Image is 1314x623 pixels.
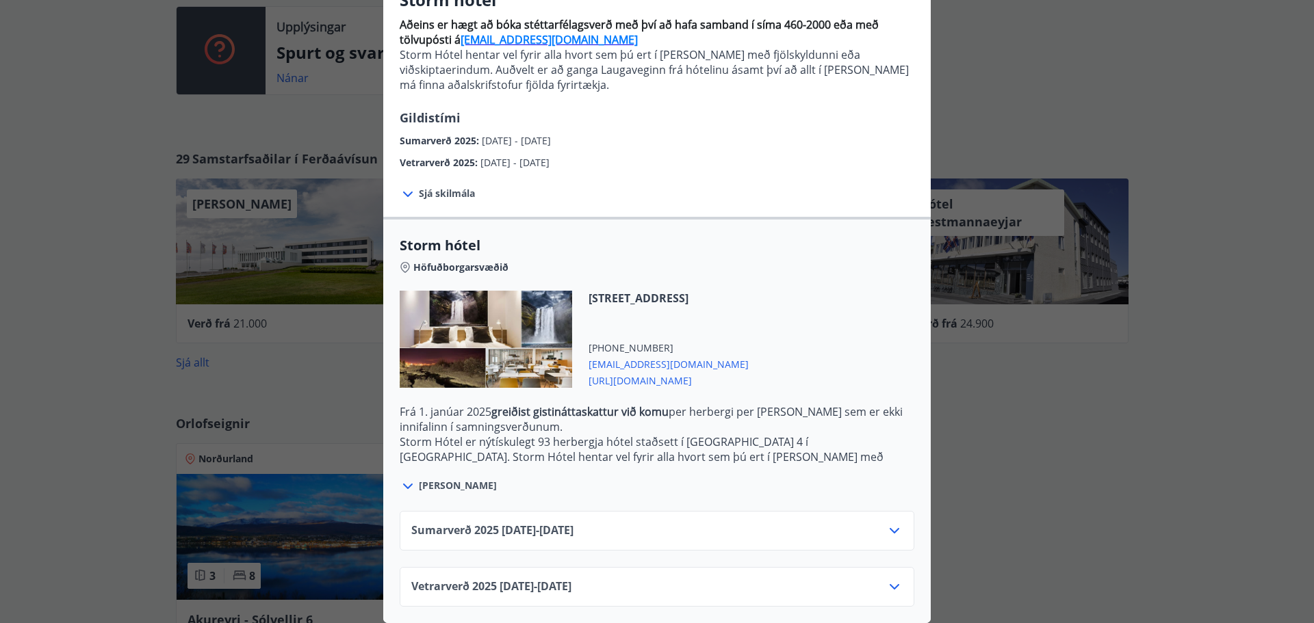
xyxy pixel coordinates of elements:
[482,134,551,147] span: [DATE] - [DATE]
[419,479,497,492] span: [PERSON_NAME]
[419,187,475,200] span: Sjá skilmála
[400,156,480,169] span: Vetrarverð 2025 :
[480,156,550,169] span: [DATE] - [DATE]
[400,434,914,494] p: Storm Hótel er nýtískulegt 93 herbergja hótel staðsett í [GEOGRAPHIC_DATA] 4 í [GEOGRAPHIC_DATA]....
[461,32,638,47] a: [EMAIL_ADDRESS][DOMAIN_NAME]
[589,371,749,388] span: [URL][DOMAIN_NAME]
[491,404,669,419] strong: greiðist gistináttaskattur við komu
[589,355,749,371] span: [EMAIL_ADDRESS][DOMAIN_NAME]
[400,47,914,92] p: Storm Hótel hentar vel fyrir alla hvort sem þú ert í [PERSON_NAME] með fjölskyldunni eða viðskipt...
[400,17,879,47] strong: Aðeins er hægt að bóka stéttarfélagsverð með því að hafa samband í síma 460-2000 eða með tölvupós...
[589,291,749,306] span: [STREET_ADDRESS]
[413,261,508,274] span: Höfuðborgarsvæðið
[400,134,482,147] span: Sumarverð 2025 :
[589,341,749,355] span: [PHONE_NUMBER]
[400,404,914,434] p: Frá 1. janúar 2025 per herbergi per [PERSON_NAME] sem er ekki innifalinn í samningsverðunum.
[400,109,461,126] span: Gildistími
[400,236,914,255] span: Storm hótel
